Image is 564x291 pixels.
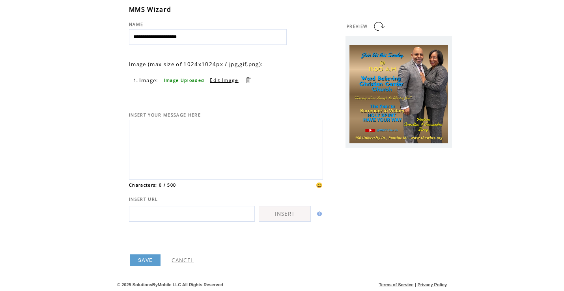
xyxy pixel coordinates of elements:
[129,61,263,68] span: Image (max size of 1024x1024px / jpg,gif,png):
[210,77,238,83] a: Edit Image
[259,206,311,222] a: INSERT
[417,282,447,287] a: Privacy Policy
[415,282,416,287] span: |
[139,77,159,84] span: Image:
[347,24,368,29] span: PREVIEW
[117,282,223,287] span: © 2025 SolutionsByMobile LLC All Rights Reserved
[379,282,414,287] a: Terms of Service
[129,182,176,188] span: Characters: 0 / 500
[244,76,252,84] a: Delete this item
[172,257,194,264] a: CANCEL
[316,182,323,189] span: 😀
[129,5,171,14] span: MMS Wizard
[134,78,138,83] span: 1.
[130,254,161,266] a: SAVE
[129,112,201,118] span: INSERT YOUR MESSAGE HERE
[129,196,158,202] span: INSERT URL
[164,78,205,83] span: Image Uploaded
[315,211,322,216] img: help.gif
[129,22,143,27] span: NAME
